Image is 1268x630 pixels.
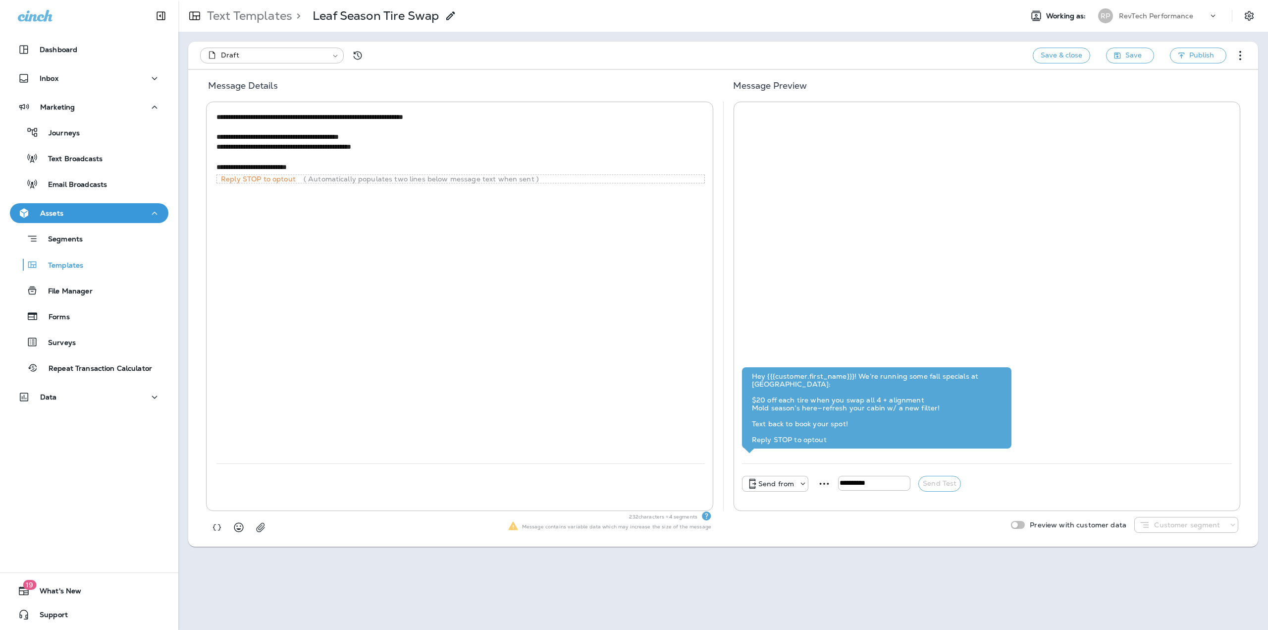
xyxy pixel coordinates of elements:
[221,50,239,60] span: Draft
[1119,12,1193,20] p: RevTech Performance
[196,78,721,102] h5: Message Details
[40,74,58,82] p: Inbox
[1240,7,1258,25] button: Settings
[1033,48,1090,63] button: Save & close
[40,209,63,217] p: Assets
[1189,49,1214,61] span: Publish
[1025,521,1126,529] p: Preview with customer data
[701,511,711,521] div: Text Segments Text messages are billed per segment. A single segment is typically 160 characters,...
[10,228,168,249] button: Segments
[147,6,175,26] button: Collapse Sidebar
[629,513,701,521] p: 232 characters = 4 segments
[752,372,1002,444] div: Hey {{{customer.first_name}}}! We’re running some fall specials at [GEOGRAPHIC_DATA]: $20 off eac...
[313,8,439,23] p: Leaf Season Tire Swap
[38,287,93,296] p: File Manager
[1170,48,1226,63] button: Publish
[30,611,68,623] span: Support
[10,173,168,194] button: Email Broadcasts
[292,8,301,23] p: >
[1154,521,1220,529] p: Customer segment
[721,78,1250,102] h5: Message Preview
[38,180,107,190] p: Email Broadcasts
[40,103,75,111] p: Marketing
[1106,48,1154,63] button: Save
[10,68,168,88] button: Inbox
[518,523,711,531] p: Message contains variable data which may increase the size of the message
[1125,49,1142,61] span: Save
[40,46,77,54] p: Dashboard
[758,480,794,488] p: Send from
[217,175,304,183] p: Reply STOP to optout
[10,148,168,169] button: Text Broadcasts
[39,129,80,138] p: Journeys
[23,580,36,590] span: 19
[38,235,83,245] p: Segments
[1098,8,1113,23] div: RP
[348,46,368,65] button: View Changelog
[10,254,168,275] button: Templates
[10,387,168,407] button: Data
[203,8,292,23] p: Text Templates
[10,605,168,625] button: Support
[38,261,83,271] p: Templates
[10,40,168,59] button: Dashboard
[38,155,103,164] p: Text Broadcasts
[39,313,70,322] p: Forms
[10,97,168,117] button: Marketing
[10,306,168,327] button: Forms
[10,203,168,223] button: Assets
[10,581,168,601] button: 19What's New
[30,587,81,599] span: What's New
[304,175,539,183] p: ( Automatically populates two lines below message text when sent )
[39,364,152,374] p: Repeat Transaction Calculator
[40,393,57,401] p: Data
[10,280,168,301] button: File Manager
[1046,12,1088,20] span: Working as:
[10,357,168,378] button: Repeat Transaction Calculator
[10,332,168,352] button: Surveys
[38,339,76,348] p: Surveys
[10,122,168,143] button: Journeys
